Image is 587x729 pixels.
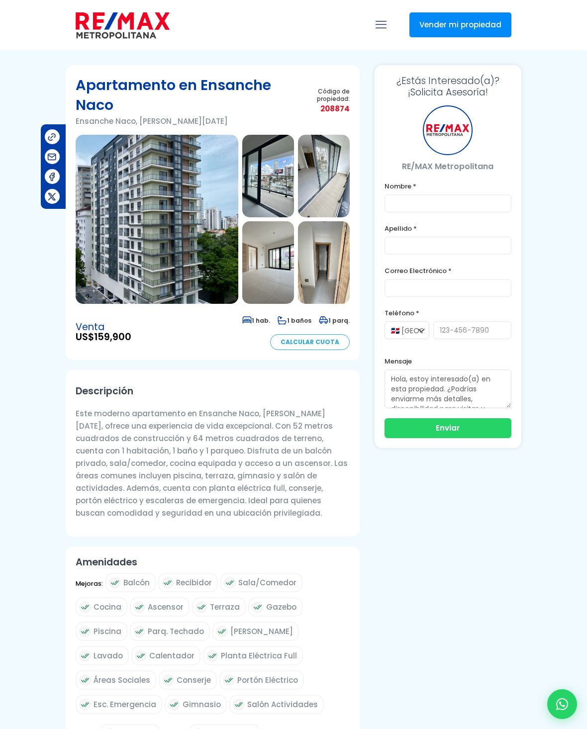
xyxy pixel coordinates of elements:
[385,355,511,367] label: Mensaje
[319,316,350,325] span: 1 parq.
[237,674,298,686] span: Portón Eléctrico
[135,650,147,662] img: check icon
[433,321,511,339] input: 123-456-7890
[109,577,121,589] img: check icon
[76,322,131,332] span: Venta
[385,307,511,319] label: Teléfono *
[76,577,103,597] span: Mejoras:
[76,380,350,402] h2: Descripción
[242,221,294,304] img: Apartamento en Ensanche Naco
[168,699,180,711] img: check icon
[162,577,174,589] img: check icon
[290,102,349,115] span: 208874
[177,674,211,686] span: Conserje
[94,330,131,344] span: 159,900
[94,698,156,711] span: Esc. Emergencia
[148,625,204,638] span: Parq. Techado
[133,601,145,613] img: check icon
[76,75,290,115] h1: Apartamento en Ensanche Naco
[94,601,121,613] span: Cocina
[266,601,296,613] span: Gazebo
[385,75,511,98] h3: ¡Solicita Asesoría!
[47,152,57,162] img: Compartir
[252,601,264,613] img: check icon
[79,601,91,613] img: check icon
[76,556,350,568] h2: Amenidades
[278,316,311,325] span: 1 baños
[224,577,236,589] img: check icon
[133,626,145,638] img: check icon
[47,132,57,142] img: Compartir
[94,625,121,638] span: Piscina
[47,191,57,202] img: Compartir
[385,222,511,235] label: Apellido *
[385,265,511,277] label: Correo Electrónico *
[247,698,318,711] span: Salón Actividades
[423,105,473,155] div: RE/MAX Metropolitana
[94,674,150,686] span: Áreas Sociales
[290,88,349,102] span: Código de propiedad:
[385,180,511,192] label: Nombre *
[176,576,212,589] span: Recibidor
[216,626,228,638] img: check icon
[183,698,221,711] span: Gimnasio
[242,316,270,325] span: 1 hab.
[298,221,350,304] img: Apartamento en Ensanche Naco
[149,649,195,662] span: Calentador
[79,650,91,662] img: check icon
[206,650,218,662] img: check icon
[385,418,511,438] button: Enviar
[196,601,207,613] img: check icon
[76,115,290,127] p: Ensanche Naco, [PERSON_NAME][DATE]
[373,16,390,33] a: mobile menu
[76,332,131,342] span: US$
[79,674,91,686] img: check icon
[385,369,511,408] textarea: Hola, estoy interesado(a) en esta propiedad. ¿Podrías enviarme más detalles, disponibilidad para ...
[270,334,350,350] a: Calcular Cuota
[79,626,91,638] img: check icon
[385,75,511,87] span: ¿Estás Interesado(a)?
[221,649,297,662] span: Planta Eléctrica Full
[238,576,296,589] span: Sala/Comedor
[148,601,184,613] span: Ascensor
[76,135,238,304] img: Apartamento en Ensanche Naco
[230,625,293,638] span: [PERSON_NAME]
[79,699,91,711] img: check icon
[210,601,240,613] span: Terraza
[94,649,123,662] span: Lavado
[233,699,245,711] img: check icon
[47,172,57,182] img: Compartir
[409,12,511,37] a: Vender mi propiedad
[242,135,294,217] img: Apartamento en Ensanche Naco
[298,135,350,217] img: Apartamento en Ensanche Naco
[223,674,235,686] img: check icon
[162,674,174,686] img: check icon
[385,160,511,173] p: RE/MAX Metropolitana
[76,407,350,519] p: Este moderno apartamento en Ensanche Naco, [PERSON_NAME][DATE], ofrece una experiencia de vida ex...
[123,576,150,589] span: Balcón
